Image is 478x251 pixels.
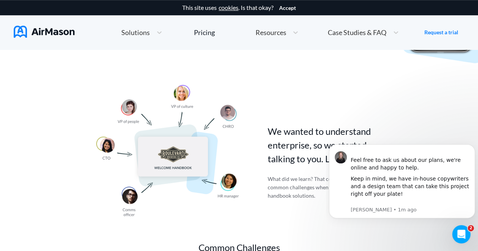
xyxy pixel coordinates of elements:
[424,29,458,36] a: Request a trial
[268,175,373,200] p: What did we learn? That companies share common challenges when it comes to their handbook solutions.
[219,4,238,11] a: cookies
[326,133,478,230] iframe: Intercom notifications message
[194,29,215,36] div: Pricing
[14,26,75,38] img: AirMason Logo
[121,29,150,36] span: Solutions
[96,85,239,216] img: handbook intro
[452,225,470,243] iframe: Intercom live chat
[468,225,474,231] span: 2
[328,29,386,36] span: Case Studies & FAQ
[268,125,391,166] p: We wanted to understand enterprise, so we started talking to you. Lots of you.
[255,29,286,36] span: Resources
[279,5,296,11] button: Accept cookies
[194,26,215,39] a: Pricing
